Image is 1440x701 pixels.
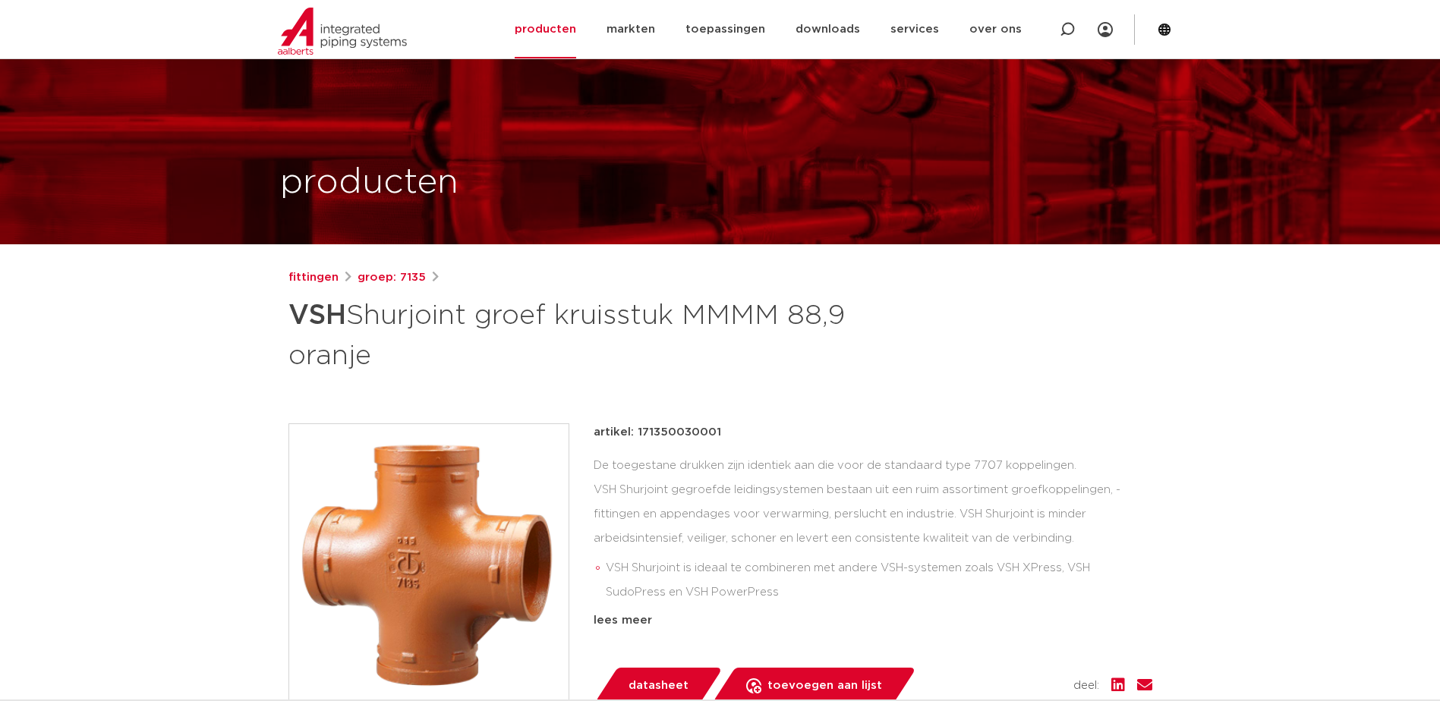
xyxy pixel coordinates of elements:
a: fittingen [288,269,339,287]
div: lees meer [594,611,1152,630]
li: VSH Shurjoint is ideaal te combineren met andere VSH-systemen zoals VSH XPress, VSH SudoPress en ... [606,556,1152,605]
li: het ‘Aalberts integrated piping systems’ assortiment beslaat een volledig geïntegreerd systeem va... [606,605,1152,653]
h1: producten [280,159,458,207]
div: De toegestane drukken zijn identiek aan die voor de standaard type 7707 koppelingen. VSH Shurjoin... [594,454,1152,605]
span: datasheet [629,674,688,698]
p: artikel: 171350030001 [594,423,721,442]
span: toevoegen aan lijst [767,674,882,698]
h1: Shurjoint groef kruisstuk MMMM 88,9 oranje [288,293,859,375]
span: deel: [1073,677,1099,695]
strong: VSH [288,302,346,329]
a: groep: 7135 [358,269,426,287]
